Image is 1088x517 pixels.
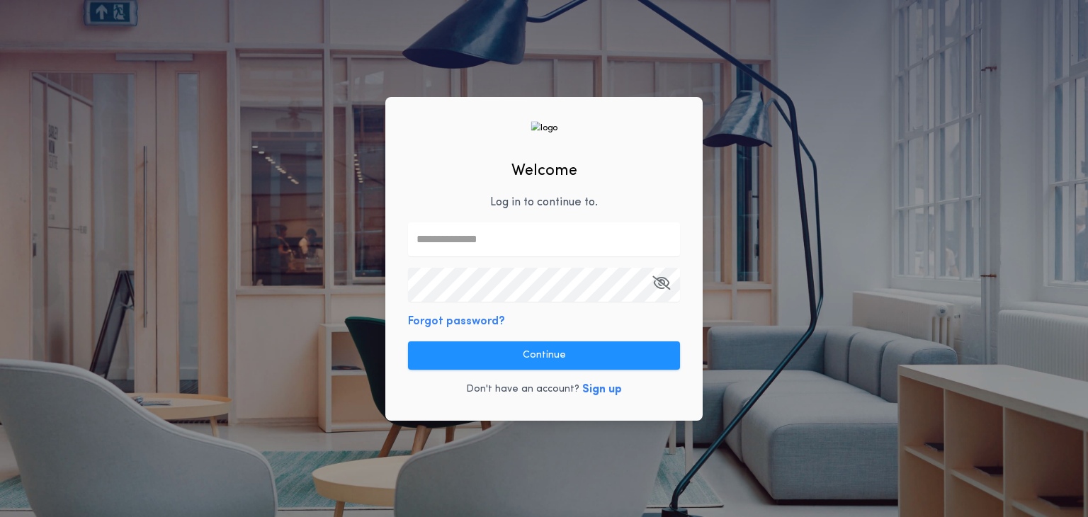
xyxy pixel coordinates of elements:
[408,341,680,370] button: Continue
[531,121,557,135] img: logo
[466,382,579,397] p: Don't have an account?
[408,313,505,330] button: Forgot password?
[511,159,577,183] h2: Welcome
[490,194,598,211] p: Log in to continue to .
[582,381,622,398] button: Sign up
